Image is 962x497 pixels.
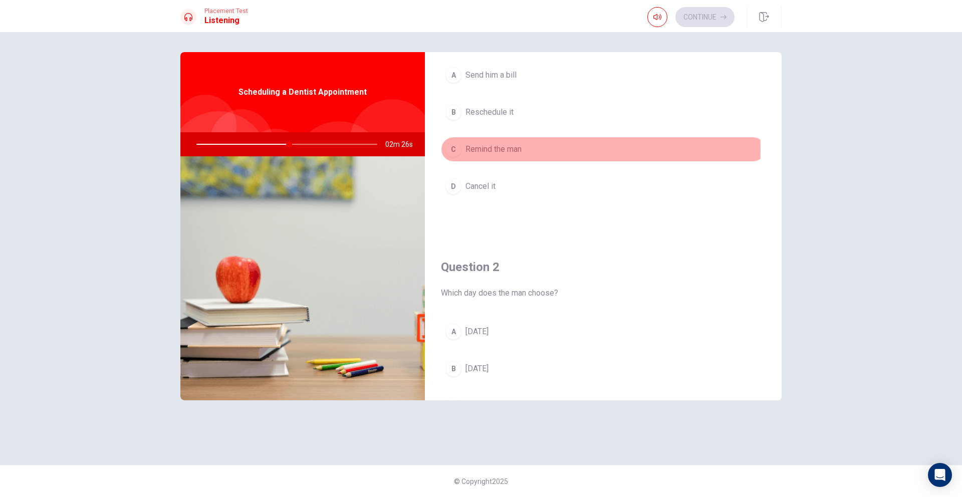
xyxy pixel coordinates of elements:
[441,63,766,88] button: ASend him a bill
[465,363,489,375] span: [DATE]
[445,324,461,340] div: A
[441,356,766,381] button: B[DATE]
[441,174,766,199] button: DCancel it
[238,86,367,98] span: Scheduling a Dentist Appointment
[465,69,517,81] span: Send him a bill
[441,259,766,275] h4: Question 2
[445,141,461,157] div: C
[385,132,421,156] span: 02m 26s
[465,326,489,338] span: [DATE]
[445,104,461,120] div: B
[441,287,766,299] span: Which day does the man choose?
[441,319,766,344] button: A[DATE]
[441,393,766,418] button: C[DATE]
[180,156,425,400] img: Scheduling a Dentist Appointment
[445,178,461,194] div: D
[445,398,461,414] div: C
[204,15,248,27] h1: Listening
[204,8,248,15] span: Placement Test
[454,477,508,485] span: © Copyright 2025
[441,100,766,125] button: BReschedule it
[441,137,766,162] button: CRemind the man
[465,400,489,412] span: [DATE]
[465,143,522,155] span: Remind the man
[465,180,496,192] span: Cancel it
[465,106,514,118] span: Reschedule it
[928,463,952,487] div: Open Intercom Messenger
[445,67,461,83] div: A
[445,361,461,377] div: B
